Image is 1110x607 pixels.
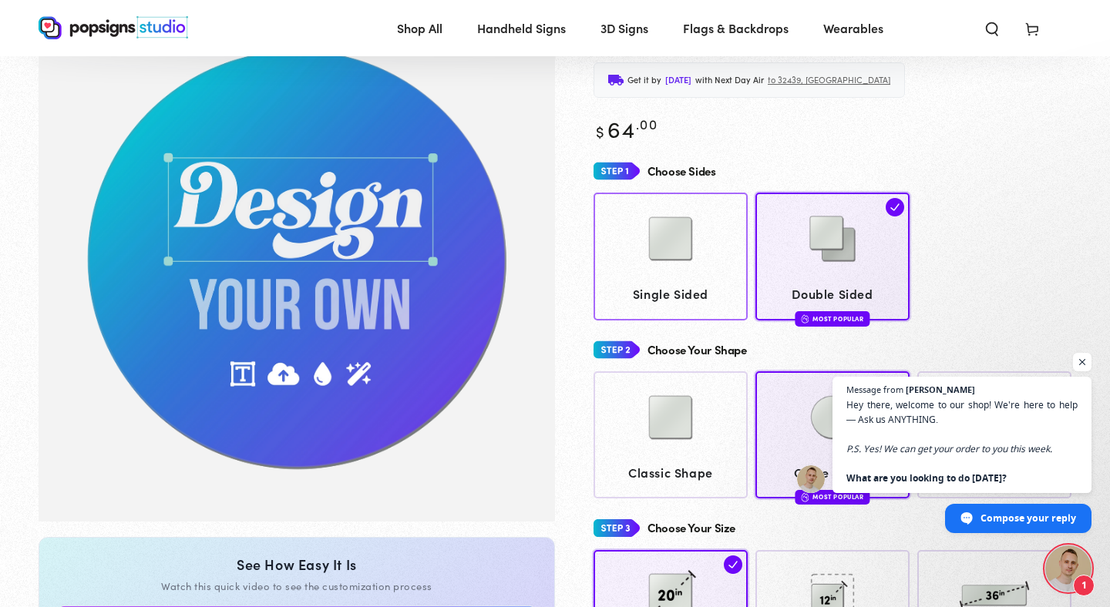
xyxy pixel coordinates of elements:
sup: .00 [636,114,658,133]
span: Circle Shape [763,461,903,484]
span: $ [596,120,605,142]
bdi: 64 [594,112,658,144]
a: Double Sided Double Sided Most Popular [755,193,910,320]
h4: Choose Your Shape [647,344,747,357]
span: [DATE] [665,72,691,88]
a: Open chat [1045,545,1091,592]
img: check.svg [724,555,742,574]
img: Step 2 [594,336,640,364]
img: Classic Shape [632,379,709,456]
summary: Search our site [972,11,1012,45]
img: Circle Shape [794,379,871,456]
a: 3D Signs [589,8,660,49]
img: fire.svg [801,491,809,502]
img: fire.svg [801,314,809,324]
span: 1 [1073,575,1095,596]
a: Longboard Shape Longboard Shape [917,371,1071,498]
img: Popsigns Studio [39,16,188,39]
span: Get it by [627,72,661,88]
a: Handheld Signs [466,8,577,49]
span: Shop All [397,17,442,39]
span: Handheld Signs [477,17,566,39]
span: Classic Shape [601,461,741,484]
span: Wearables [823,17,883,39]
a: Wearables [812,8,895,49]
span: to 32439, [GEOGRAPHIC_DATA] [768,72,890,88]
a: Single Sided Single Sided [594,193,748,320]
img: Step 3 [594,514,640,542]
a: Classic Shape Classic Shape [594,371,748,498]
span: 3D Signs [600,17,648,39]
div: Most Popular [795,311,869,326]
a: Circle Shape Circle Shape Most Popular [755,371,910,498]
span: Hey there, welcome to our shop! We're here to help — Ask us ANYTHING. [846,397,1078,485]
img: Step 1 [594,157,640,186]
span: Double Sided [763,283,903,305]
a: Flags & Backdrops [671,8,800,49]
img: check.svg [886,198,904,216]
h4: Choose Your Size [647,521,735,535]
div: See How Easy It Is [58,556,536,573]
img: Single Sided [632,200,709,277]
span: Message from [846,385,903,394]
div: Most Popular [795,490,869,505]
span: [PERSON_NAME] [906,385,975,394]
span: Compose your reply [980,505,1076,532]
a: Shop All [385,8,454,49]
span: Flags & Backdrops [683,17,789,39]
span: Single Sided [601,283,741,305]
span: with Next Day Air [695,72,764,88]
div: Watch this quick video to see the customization process [58,579,536,593]
img: Double Sided [794,200,871,277]
h4: Choose Sides [647,165,716,178]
